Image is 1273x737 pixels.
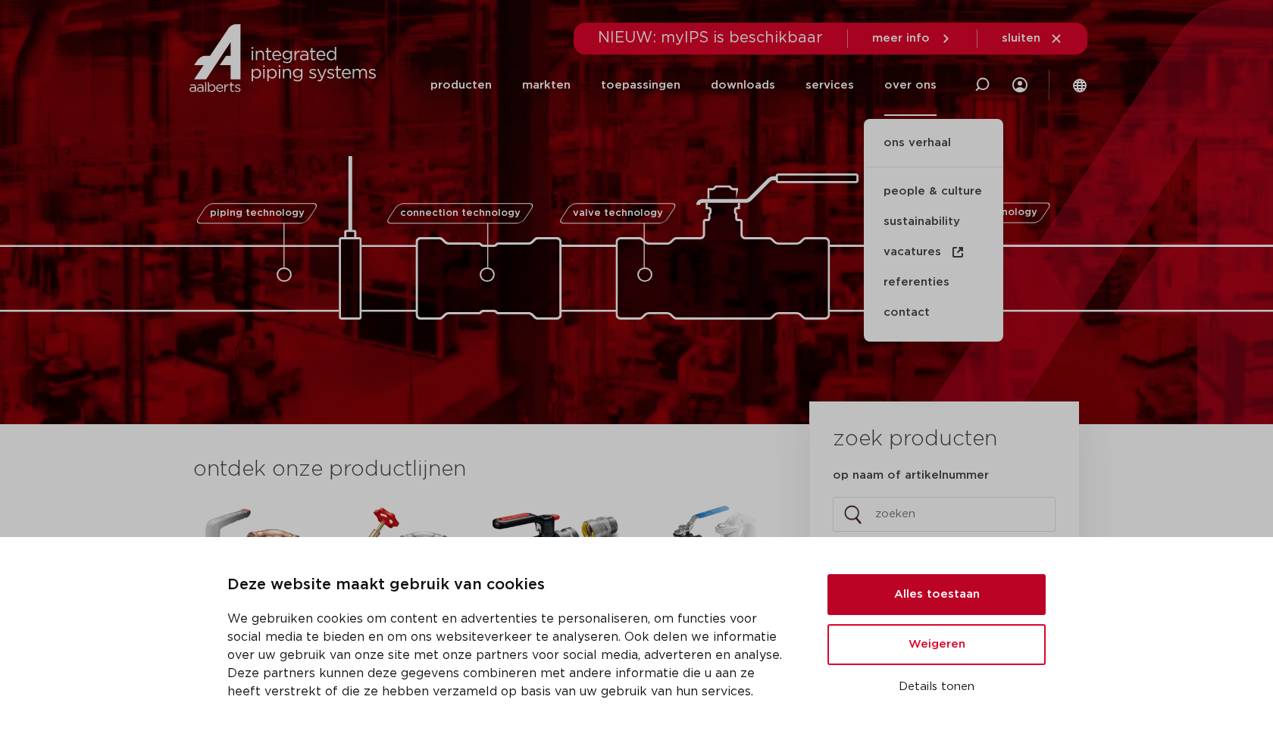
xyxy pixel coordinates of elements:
p: We gebruiken cookies om content en advertenties te personaliseren, om functies voor social media ... [227,610,791,701]
a: services [805,55,854,116]
div: my IPS [1012,55,1027,116]
span: fastening technology [926,208,1037,218]
a: ons verhaal [864,134,1003,167]
label: op naam of artikelnummer [833,468,989,483]
a: vacatures [864,237,1003,267]
a: downloads [711,55,775,116]
span: NIEUW: myIPS is beschikbaar [598,30,823,45]
input: zoeken [833,497,1056,532]
button: Details tonen [827,674,1046,700]
a: VSHSudoPress [330,500,466,731]
a: people & culture [864,176,1003,207]
a: meer info [872,32,952,45]
a: over ons [884,55,937,116]
span: sluiten [1002,33,1040,44]
span: valve technology [572,208,662,218]
a: sustainability [864,207,1003,237]
a: VSHXPress [170,500,307,731]
nav: Menu [430,55,937,116]
a: referenties [864,267,1003,298]
a: markten [522,55,571,116]
a: VSHShurjoint [648,500,784,731]
button: Alles toestaan [827,574,1046,615]
h3: zoek producten [833,424,997,454]
h3: ontdek onze productlijnen [193,454,758,485]
a: VSHPowerPress [489,500,625,731]
a: sluiten [1002,32,1063,45]
p: Deze website maakt gebruik van cookies [227,573,791,598]
span: meer info [872,33,930,44]
a: producten [430,55,492,116]
span: piping technology [209,208,304,218]
a: contact [864,298,1003,328]
span: connection technology [400,208,521,218]
button: Weigeren [827,624,1046,665]
a: toepassingen [601,55,680,116]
